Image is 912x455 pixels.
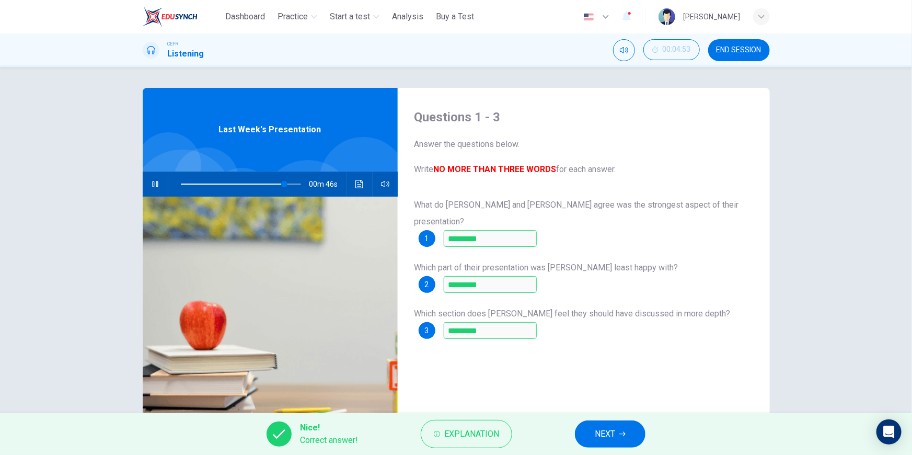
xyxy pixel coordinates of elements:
[221,7,269,26] button: Dashboard
[388,7,428,26] button: Analysis
[425,235,429,242] span: 1
[414,138,753,176] span: Answer the questions below. Write for each answer.
[717,46,761,54] span: END SESSION
[330,10,370,23] span: Start a test
[432,7,478,26] button: Buy a Test
[425,327,429,334] span: 3
[684,10,741,23] div: [PERSON_NAME]
[392,10,423,23] span: Analysis
[444,427,499,441] span: Explanation
[143,197,398,451] img: Last Week's Presentation
[425,281,429,288] span: 2
[351,172,368,197] button: Click to see the audio transcription
[278,10,308,23] span: Practice
[414,309,731,318] span: Which section does [PERSON_NAME] feel they should have discussed in more depth?
[273,7,321,26] button: Practice
[421,420,512,448] button: Explanation
[708,39,770,61] button: END SESSION
[575,420,645,448] button: NEXT
[225,10,265,23] span: Dashboard
[436,10,474,23] span: Buy a Test
[643,39,700,60] button: 00:04:53
[143,6,222,27] a: ELTC logo
[309,172,347,197] span: 00m 46s
[582,13,595,21] img: en
[219,123,321,136] span: Last Week's Presentation
[414,109,753,126] h4: Questions 1 - 3
[300,422,358,434] span: Nice!
[876,419,902,445] div: Open Intercom Messenger
[168,48,204,60] h1: Listening
[414,263,678,272] span: Which part of their presentation was [PERSON_NAME] least happy with?
[663,45,691,54] span: 00:04:53
[414,200,739,226] span: What do [PERSON_NAME] and [PERSON_NAME] agree was the strongest aspect of their presentation?
[595,427,615,441] span: NEXT
[613,39,635,61] div: Mute
[659,8,675,25] img: Profile picture
[434,164,557,174] b: NO MORE THAN THREE WORDS
[143,6,198,27] img: ELTC logo
[300,434,358,447] span: Correct answer!
[168,40,179,48] span: CEFR
[326,7,384,26] button: Start a test
[643,39,700,61] div: Hide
